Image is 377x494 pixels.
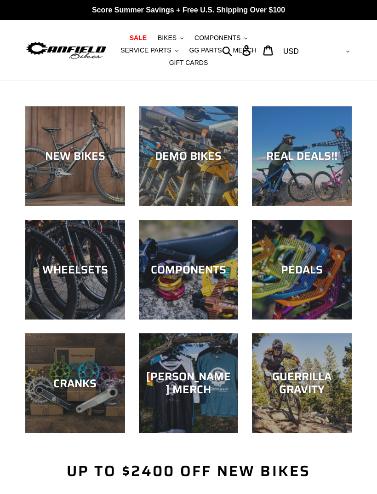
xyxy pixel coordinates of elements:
a: CRANKS [25,333,125,433]
div: GUERRILLA GRAVITY [252,370,352,397]
span: SALE [130,34,147,42]
div: NEW BIKES [25,150,125,163]
img: Canfield Bikes [25,40,107,60]
a: GG PARTS [185,44,227,57]
span: SERVICE PARTS [120,46,171,54]
a: GIFT CARDS [165,57,213,69]
a: SALE [125,32,151,44]
a: WHEELSETS [25,220,125,320]
span: GG PARTS [189,46,222,54]
a: GUERRILLA GRAVITY [252,333,352,433]
a: NEW BIKES [25,106,125,206]
span: GIFT CARDS [169,59,208,67]
button: COMPONENTS [190,32,252,44]
div: CRANKS [25,377,125,390]
a: PEDALS [252,220,352,320]
h2: Up to $2400 Off New Bikes [25,462,352,480]
button: BIKES [153,32,188,44]
span: BIKES [158,34,177,42]
a: COMPONENTS [139,220,239,320]
span: COMPONENTS [194,34,240,42]
a: DEMO BIKES [139,106,239,206]
div: PEDALS [252,263,352,277]
button: SERVICE PARTS [116,44,183,57]
div: REAL DEALS!! [252,150,352,163]
div: COMPONENTS [139,263,239,277]
a: REAL DEALS!! [252,106,352,206]
a: [PERSON_NAME] MERCH [139,333,239,433]
div: WHEELSETS [25,263,125,277]
div: DEMO BIKES [139,150,239,163]
div: [PERSON_NAME] MERCH [139,370,239,397]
